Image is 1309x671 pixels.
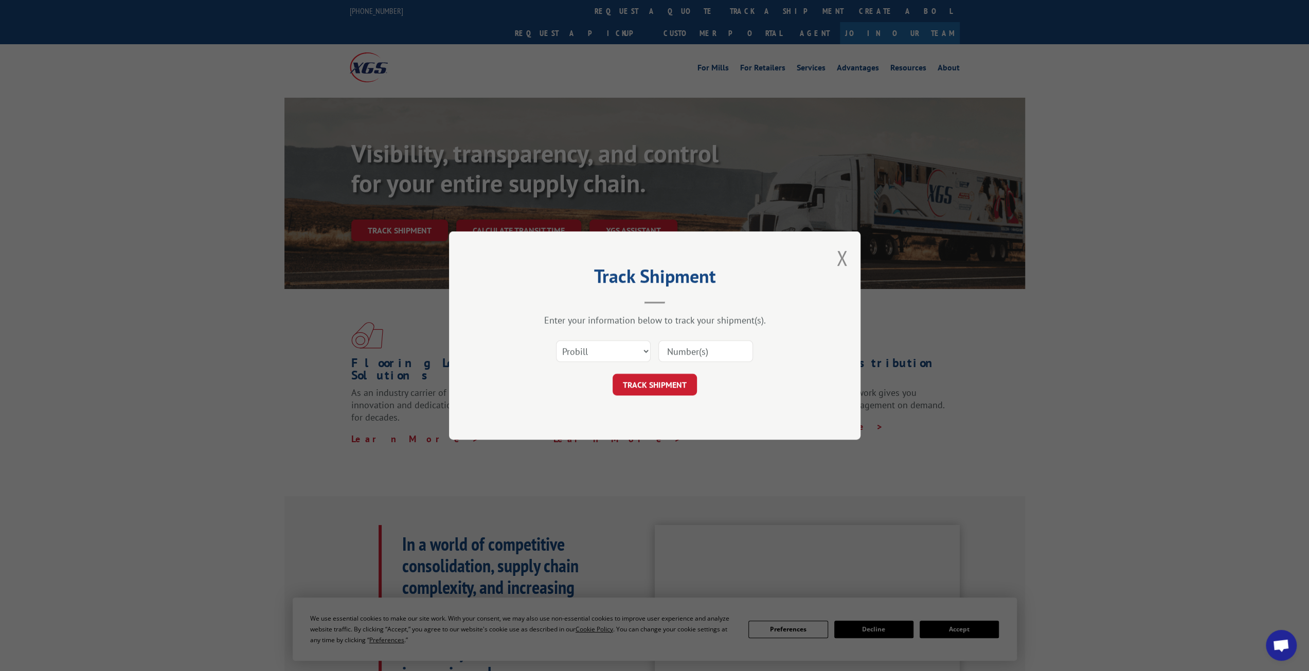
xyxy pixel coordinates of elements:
[500,269,809,288] h2: Track Shipment
[836,244,848,271] button: Close modal
[658,340,753,362] input: Number(s)
[500,314,809,326] div: Enter your information below to track your shipment(s).
[613,374,697,395] button: TRACK SHIPMENT
[1266,630,1297,661] div: Open chat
